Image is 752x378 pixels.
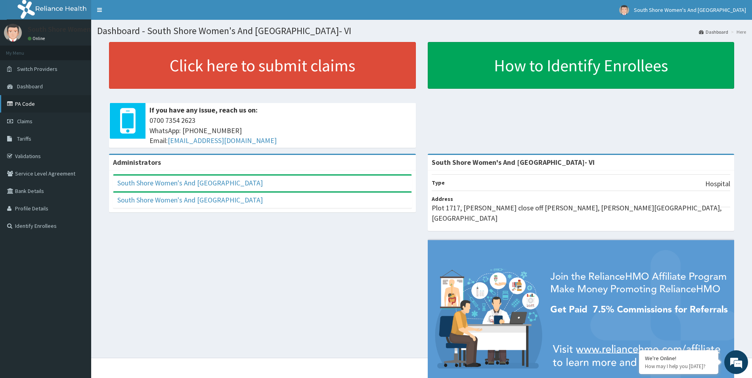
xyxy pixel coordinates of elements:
textarea: Type your message and hit 'Enter' [4,216,151,244]
div: Chat with us now [41,44,133,55]
b: If you have any issue, reach us on: [149,105,258,115]
img: User Image [619,5,629,15]
a: South Shore Women's And [GEOGRAPHIC_DATA] [117,178,263,187]
img: d_794563401_company_1708531726252_794563401 [15,40,32,59]
a: [EMAIL_ADDRESS][DOMAIN_NAME] [168,136,277,145]
p: Plot 1717, [PERSON_NAME] close off [PERSON_NAME], [PERSON_NAME][GEOGRAPHIC_DATA], [GEOGRAPHIC_DATA] [432,203,731,223]
span: Tariffs [17,135,31,142]
span: We're online! [46,100,109,180]
span: Dashboard [17,83,43,90]
a: Click here to submit claims [109,42,416,89]
li: Here [729,29,746,35]
p: Hospital [705,179,730,189]
a: How to Identify Enrollees [428,42,735,89]
h1: Dashboard - South Shore Women's And [GEOGRAPHIC_DATA]- VI [97,26,746,36]
b: Type [432,179,445,186]
p: How may I help you today? [645,363,712,370]
p: South Shore Women's And [GEOGRAPHIC_DATA] [28,26,176,33]
img: User Image [4,24,22,42]
span: Switch Providers [17,65,57,73]
b: Administrators [113,158,161,167]
div: Minimize live chat window [130,4,149,23]
a: Online [28,36,47,41]
a: Dashboard [699,29,728,35]
span: 0700 7354 2623 WhatsApp: [PHONE_NUMBER] Email: [149,115,412,146]
div: We're Online! [645,355,712,362]
strong: South Shore Women's And [GEOGRAPHIC_DATA]- VI [432,158,595,167]
span: South Shore Women's And [GEOGRAPHIC_DATA] [634,6,746,13]
span: Claims [17,118,33,125]
a: South Shore Women's And [GEOGRAPHIC_DATA] [117,195,263,204]
b: Address [432,195,453,202]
